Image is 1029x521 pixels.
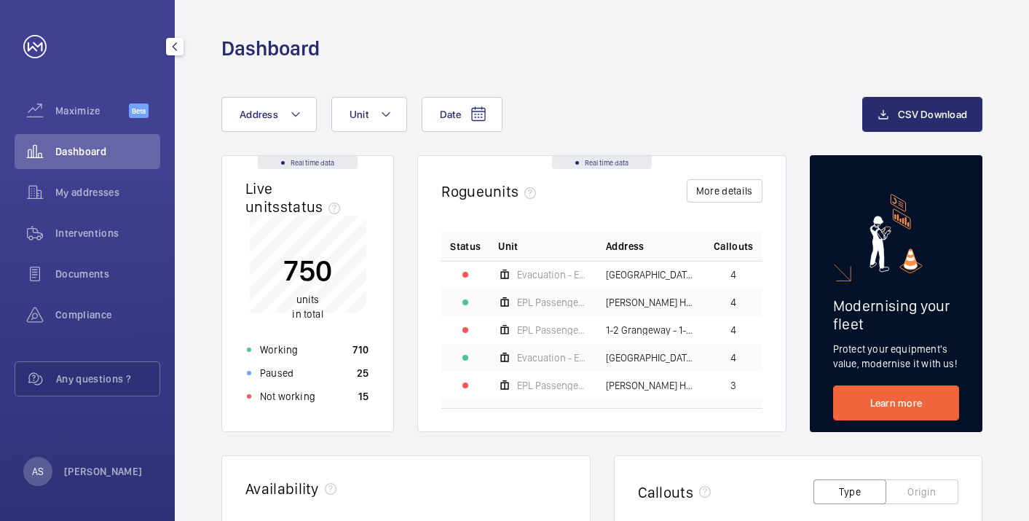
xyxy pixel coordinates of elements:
h2: Availability [245,479,319,498]
img: marketing-card.svg [870,194,923,273]
span: 4 [730,325,736,335]
p: 750 [283,252,332,289]
span: EPL Passenger Lift No 1 [517,380,588,391]
span: Address [606,239,644,254]
span: units [484,182,543,200]
button: Address [221,97,317,132]
p: 15 [358,389,369,404]
span: 1-2 Grangeway - 1-2 [GEOGRAPHIC_DATA] [606,325,696,335]
span: Address [240,109,278,120]
span: My addresses [55,185,160,200]
div: Real time data [258,156,358,169]
span: [GEOGRAPHIC_DATA] C Flats 45-101 - High Risk Building - [GEOGRAPHIC_DATA] 45-101 [606,270,696,280]
span: Documents [55,267,160,281]
span: [PERSON_NAME] House - [PERSON_NAME][GEOGRAPHIC_DATA] [606,297,696,307]
div: Real time data [552,156,652,169]
span: Interventions [55,226,160,240]
span: units [296,294,320,305]
span: EPL Passenger Lift No 2 [517,297,588,307]
p: Paused [260,366,293,380]
button: More details [687,179,762,203]
button: Date [422,97,502,132]
span: status [280,197,347,216]
p: Protect your equipment's value, modernise it with us! [833,342,959,371]
span: Unit [350,109,368,120]
span: EPL Passenger Lift [517,325,588,335]
p: Not working [260,389,315,404]
span: Evacuation - EPL No 3 Flats 45-101 L/h [517,353,588,363]
span: CSV Download [898,109,967,120]
p: in total [283,292,332,321]
p: 710 [352,342,368,357]
button: Type [813,479,886,504]
button: Unit [331,97,407,132]
span: 4 [730,297,736,307]
span: 4 [730,270,736,280]
p: Status [450,239,481,254]
span: 4 [730,353,736,363]
span: Evacuation - EPL No 4 Flats 45-101 R/h [517,270,588,280]
span: Date [440,109,461,120]
span: [GEOGRAPHIC_DATA] C Flats 45-101 - High Risk Building - [GEOGRAPHIC_DATA] 45-101 [606,353,696,363]
h1: Dashboard [221,35,320,62]
span: [PERSON_NAME] House - High Risk Building - [PERSON_NAME][GEOGRAPHIC_DATA] [606,380,696,391]
span: Compliance [55,307,160,322]
h2: Modernising your fleet [833,297,959,333]
p: [PERSON_NAME] [64,464,143,479]
h2: Callouts [638,483,694,501]
span: Callouts [714,239,754,254]
span: Maximize [55,103,129,118]
span: Any questions ? [56,372,159,386]
p: AS [32,464,44,479]
span: Dashboard [55,144,160,159]
button: CSV Download [862,97,982,132]
p: Working [260,342,298,357]
button: Origin [886,479,958,504]
h2: Rogue [441,182,542,200]
p: 25 [357,366,369,380]
span: Beta [129,103,149,118]
span: 3 [730,380,736,391]
h2: Live units [245,179,346,216]
span: Unit [498,239,518,254]
a: Learn more [833,385,959,420]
